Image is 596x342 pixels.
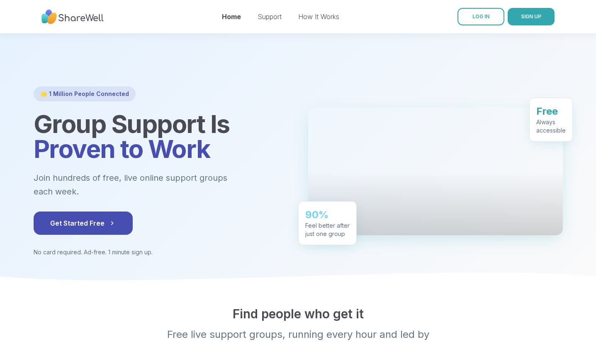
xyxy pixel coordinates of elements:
[258,12,282,21] a: Support
[305,208,350,221] div: 90%
[34,306,563,321] h2: Find people who get it
[536,105,566,118] div: Free
[34,111,288,161] h1: Group Support Is
[50,218,116,228] span: Get Started Free
[34,248,288,256] p: No card required. Ad-free. 1 minute sign up.
[34,212,133,235] button: Get Started Free
[298,12,339,21] a: How It Works
[305,221,350,238] div: Feel better after just one group
[521,13,541,20] span: SIGN UP
[34,134,210,164] span: Proven to Work
[536,118,566,135] div: Always accessible
[457,8,504,25] a: LOG IN
[34,171,272,198] p: Join hundreds of free, live online support groups each week.
[472,13,489,20] span: LOG IN
[34,86,136,101] div: 🌟 1 Million People Connected
[41,5,104,28] img: ShareWell Nav Logo
[222,12,241,21] a: Home
[508,8,555,25] button: SIGN UP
